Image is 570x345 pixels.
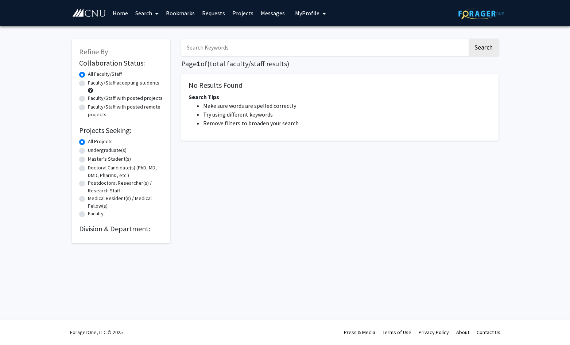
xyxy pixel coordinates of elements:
a: Press & Media [344,329,375,336]
label: Faculty/Staff with posted projects [88,94,163,102]
label: Postdoctoral Researcher(s) / Research Staff [88,179,163,195]
label: All Faculty/Staff [88,70,122,78]
span: Refine By [79,47,108,56]
a: About [456,329,469,336]
label: Doctoral Candidate(s) (PhD, MD, DMD, PharmD, etc.) [88,164,163,179]
li: Make sure words are spelled correctly [203,101,491,110]
li: Try using different keywords [203,110,491,119]
a: Contact Us [477,329,500,336]
label: All Projects [88,138,113,145]
li: Remove filters to broaden your search [203,119,491,128]
label: Undergraduate(s) [88,146,127,154]
a: Home [109,0,132,26]
div: ForagerOne, LLC © 2025 [70,319,123,345]
a: Terms of Use [383,329,411,336]
a: Privacy Policy [419,329,449,336]
label: Faculty [88,210,104,217]
h5: No Results Found [189,81,491,90]
label: Faculty/Staff accepting students [88,79,159,87]
h1: Page of ( total faculty/staff results) [181,59,499,68]
h2: Division & Department: [79,224,163,233]
label: Faculty/Staff with posted remote projects [88,103,163,118]
span: 1 [197,59,201,68]
h2: Collaboration Status: [79,59,163,67]
a: Search [132,0,162,26]
span: Search Tips [189,93,219,101]
a: Messages [257,0,288,26]
label: Master's Student(s) [88,155,131,163]
a: Requests [198,0,229,26]
a: Projects [229,0,257,26]
h2: Projects Seeking: [79,126,163,135]
img: Christopher Newport University Logo [72,8,106,17]
nav: Page navigation [181,148,499,165]
input: Search Keywords [181,39,468,56]
a: Bookmarks [162,0,198,26]
button: Search [469,39,499,56]
span: My Profile [295,9,319,17]
img: ForagerOne Logo [458,8,504,19]
label: Medical Resident(s) / Medical Fellow(s) [88,195,163,210]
